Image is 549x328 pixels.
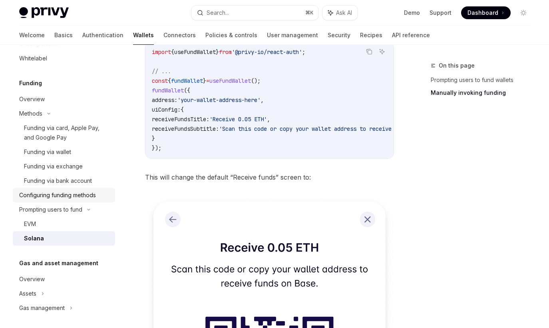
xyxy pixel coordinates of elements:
[13,145,115,159] a: Funding via wallet
[177,96,261,104] span: 'your-wallet-address-here'
[152,135,155,142] span: }
[24,147,71,157] div: Funding via wallet
[19,94,45,104] div: Overview
[205,26,257,45] a: Policies & controls
[19,205,82,214] div: Prompting users to fund
[13,174,115,188] a: Funding via bank account
[174,48,216,56] span: useFundWallet
[207,8,229,18] div: Search...
[360,26,382,45] a: Recipes
[517,6,530,19] button: Toggle dark mode
[168,77,171,84] span: {
[19,78,42,88] h5: Funding
[24,123,110,142] div: Funding via card, Apple Pay, and Google Pay
[13,121,115,145] a: Funding via card, Apple Pay, and Google Pay
[219,125,443,132] span: 'Scan this code or copy your wallet address to receive funds on Base.'
[404,9,420,17] a: Demo
[209,116,267,123] span: 'Receive 0.05 ETH'
[430,9,452,17] a: Support
[206,77,209,84] span: =
[19,274,45,284] div: Overview
[461,6,511,19] a: Dashboard
[251,77,261,84] span: ();
[305,10,314,16] span: ⌘ K
[152,116,209,123] span: receiveFundsTitle:
[145,172,394,183] span: This will change the default “Receive funds” screen to:
[24,176,92,186] div: Funding via bank account
[203,77,206,84] span: }
[19,54,47,63] div: Whitelabel
[219,48,232,56] span: from
[152,48,171,56] span: import
[24,219,36,229] div: EVM
[19,258,98,268] h5: Gas and asset management
[328,26,350,45] a: Security
[24,162,83,171] div: Funding via exchange
[19,109,42,118] div: Methods
[191,6,318,20] button: Search...⌘K
[13,272,115,286] a: Overview
[19,303,65,313] div: Gas management
[439,61,475,70] span: On this page
[322,6,358,20] button: Ask AI
[13,217,115,231] a: EVM
[261,96,264,104] span: ,
[171,77,203,84] span: fundWallet
[152,77,168,84] span: const
[13,51,115,66] a: Whitelabel
[152,106,181,113] span: uiConfig:
[13,231,115,246] a: Solana
[392,26,430,45] a: API reference
[467,9,498,17] span: Dashboard
[431,86,536,99] a: Manually invoking funding
[431,74,536,86] a: Prompting users to fund wallets
[82,26,123,45] a: Authentication
[13,92,115,106] a: Overview
[302,48,305,56] span: ;
[152,87,184,94] span: fundWallet
[181,106,184,113] span: {
[24,234,44,243] div: Solana
[152,125,219,132] span: receiveFundsSubtitle:
[232,48,302,56] span: '@privy-io/react-auth'
[19,7,69,18] img: light logo
[133,26,154,45] a: Wallets
[267,116,270,123] span: ,
[163,26,196,45] a: Connectors
[19,26,45,45] a: Welcome
[216,48,219,56] span: }
[364,46,374,57] button: Copy the contents from the code block
[54,26,73,45] a: Basics
[19,289,36,298] div: Assets
[336,9,352,17] span: Ask AI
[152,144,161,152] span: });
[13,188,115,202] a: Configuring funding methods
[13,159,115,174] a: Funding via exchange
[152,96,177,104] span: address:
[171,48,174,56] span: {
[267,26,318,45] a: User management
[184,87,190,94] span: ({
[377,46,387,57] button: Ask AI
[19,190,96,200] div: Configuring funding methods
[209,77,251,84] span: useFundWallet
[152,68,171,75] span: // ...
